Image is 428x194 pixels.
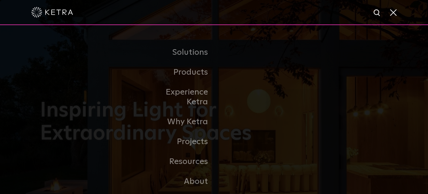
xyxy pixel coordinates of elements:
a: Products [143,62,214,82]
a: Solutions [143,43,214,62]
a: About [143,172,214,192]
a: Projects [143,132,214,152]
a: Why Ketra [143,112,214,132]
a: Experience Ketra [143,82,214,112]
img: search icon [373,9,382,17]
img: ketra-logo-2019-white [31,7,73,17]
a: Resources [143,152,214,172]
